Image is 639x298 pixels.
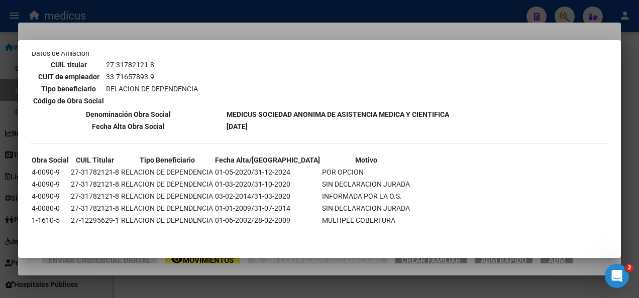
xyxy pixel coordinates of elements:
[322,191,410,202] td: INFORMADA POR LA O.S.
[31,203,69,214] td: 4-0080-0
[605,264,629,288] iframe: Intercom live chat
[121,167,214,178] td: RELACION DE DEPENDENCIA
[31,167,69,178] td: 4-0090-9
[215,203,321,214] td: 01-01-2009/31-07-2014
[70,179,120,190] td: 27-31782121-8
[31,191,69,202] td: 4-0090-9
[31,155,69,166] th: Obra Social
[322,215,410,226] td: MULTIPLE COBERTURA
[31,215,69,226] td: 1-1610-5
[227,122,248,130] b: [DATE]
[70,155,120,166] th: CUIL Titular
[33,71,104,82] th: CUIT de empleador
[227,110,449,118] b: MEDICUS SOCIEDAD ANONIMA DE ASISTENCIA MEDICA Y CIENTIFICA
[625,264,633,272] span: 2
[322,167,410,178] td: POR OPCION
[31,179,69,190] td: 4-0090-9
[105,59,198,70] td: 27-31782121-8
[215,167,321,178] td: 01-05-2020/31-12-2024
[121,215,214,226] td: RELACION DE DEPENDENCIA
[70,215,120,226] td: 27-12295629-1
[215,191,321,202] td: 03-02-2014/31-03-2020
[215,179,321,190] td: 01-03-2020/31-10-2020
[70,203,120,214] td: 27-31782121-8
[121,155,214,166] th: Tipo Beneficiario
[70,191,120,202] td: 27-31782121-8
[215,155,321,166] th: Fecha Alta/[GEOGRAPHIC_DATA]
[215,215,321,226] td: 01-06-2002/28-02-2009
[105,83,198,94] td: RELACION DE DEPENDENCIA
[121,179,214,190] td: RELACION DE DEPENDENCIA
[70,167,120,178] td: 27-31782121-8
[121,203,214,214] td: RELACION DE DEPENDENCIA
[121,191,214,202] td: RELACION DE DEPENDENCIA
[33,95,104,106] th: Código de Obra Social
[105,71,198,82] td: 33-71657893-9
[31,109,225,120] th: Denominación Obra Social
[322,155,410,166] th: Motivo
[322,179,410,190] td: SIN DECLARACION JURADA
[322,203,410,214] td: SIN DECLARACION JURADA
[33,59,104,70] th: CUIL titular
[33,83,104,94] th: Tipo beneficiario
[31,121,225,132] th: Fecha Alta Obra Social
